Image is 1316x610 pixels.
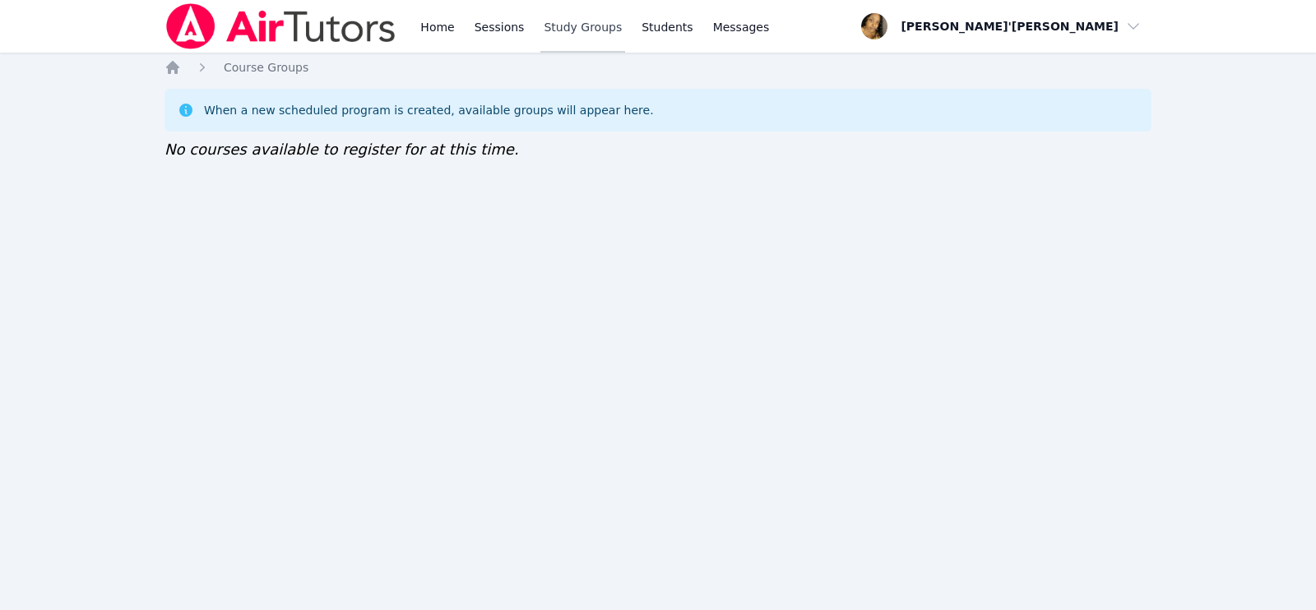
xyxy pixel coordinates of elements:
[713,19,770,35] span: Messages
[164,3,397,49] img: Air Tutors
[224,59,308,76] a: Course Groups
[164,141,519,158] span: No courses available to register for at this time.
[164,59,1151,76] nav: Breadcrumb
[224,61,308,74] span: Course Groups
[204,102,654,118] div: When a new scheduled program is created, available groups will appear here.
